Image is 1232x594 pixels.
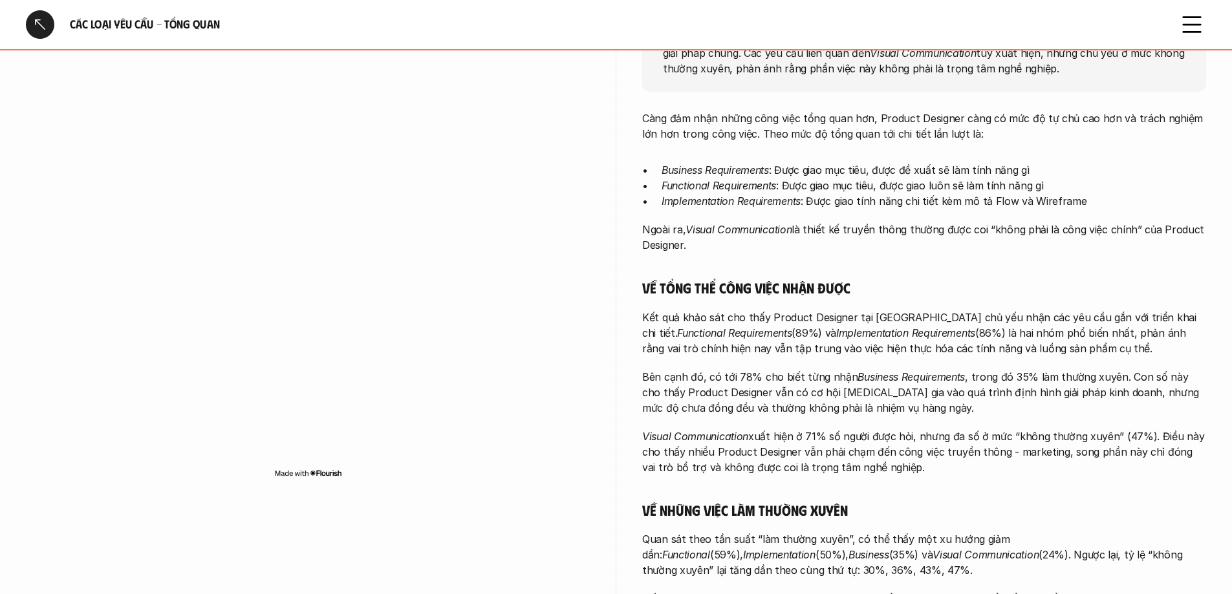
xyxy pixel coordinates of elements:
h6: Các loại yêu cầu - Tổng quan [70,17,1162,32]
h5: Về tổng thể công việc nhận được [642,279,1206,297]
p: Kết quả khảo sát cho thấy Product Designer tại [GEOGRAPHIC_DATA] chủ yếu nhận các yêu cầu gắn với... [642,310,1206,356]
p: Khảo sát cho thấy công việc chính của các Product Designer [MEDICAL_DATA] gia khảo sát là triển k... [663,14,1185,76]
em: Visual Communication [870,46,976,59]
p: : Được giao mục tiêu, được đề xuất sẽ làm tính năng gì [662,162,1206,178]
img: Made with Flourish [274,468,342,478]
em: Implementation Requirements [662,195,801,207]
em: Implementation Requirements [836,326,975,339]
em: Functional Requirements [677,326,792,339]
em: Implementation [743,548,816,561]
p: Bên cạnh đó, có tới 78% cho biết từng nhận , trong đó 35% làm thường xuyên. Con số này cho thấy P... [642,369,1206,416]
p: xuất hiện ở 71% số người được hỏi, nhưng đa số ở mức “không thường xuyên” (47%). Điều này cho thấ... [642,429,1206,475]
p: Quan sát theo tần suất “làm thường xuyên”, có thể thấy một xu hướng giảm dần: (59%), (50%), (35%)... [642,531,1206,578]
iframe: Interactive or visual content [26,78,590,465]
em: Functional Requirements [662,179,776,192]
em: Visual Communication [933,548,1039,561]
h5: Về những việc làm thường xuyên [642,501,1206,519]
em: Business [848,548,889,561]
em: Functional [662,548,710,561]
em: Visual Communication [686,223,792,236]
p: : Được giao tính năng chi tiết kèm mô tả Flow và Wireframe [662,193,1206,209]
p: Càng đảm nhận những công việc tổng quan hơn, Product Designer càng có mức độ tự chủ cao hơn và tr... [642,111,1206,142]
p: : Được giao mục tiêu, được giao luôn sẽ làm tính năng gì [662,178,1206,193]
p: Ngoài ra, là thiết kế truyền thông thường được coi “không phải là công việc chính” của Product De... [642,222,1206,253]
em: Visual Communication [642,430,748,443]
em: Business Requirements [858,370,965,383]
em: Business Requirements [662,164,769,176]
